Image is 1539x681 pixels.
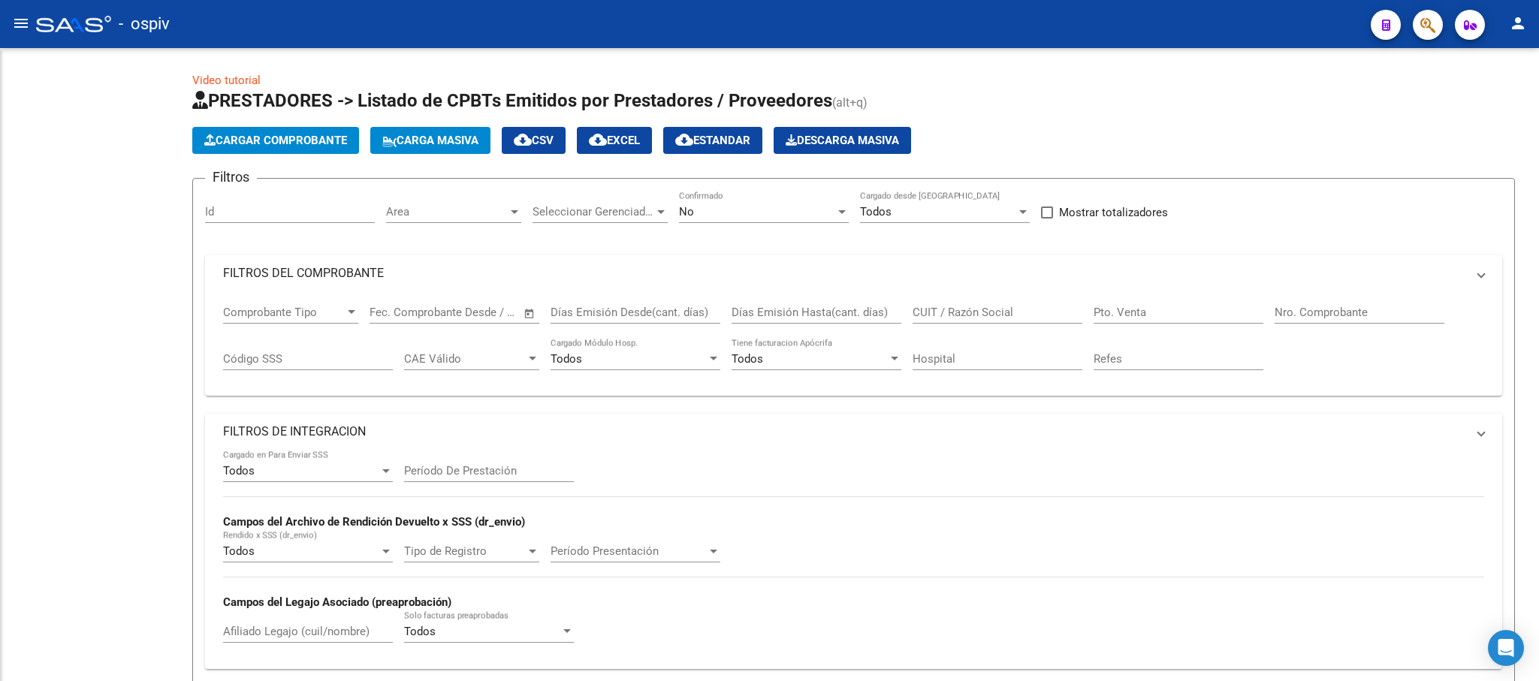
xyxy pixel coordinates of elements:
input: End date [432,306,505,319]
mat-expansion-panel-header: FILTROS DEL COMPROBANTE [205,255,1502,291]
span: Estandar [675,134,750,147]
a: Video tutorial [192,74,261,87]
mat-icon: person [1509,14,1527,32]
h3: Filtros [205,167,257,188]
span: PRESTADORES -> Listado de CPBTs Emitidos por Prestadores / Proveedores [192,90,832,111]
span: CAE Válido [404,352,526,366]
span: Todos [732,352,763,366]
span: EXCEL [589,134,640,147]
button: Descarga Masiva [774,127,911,154]
span: Todos [223,544,255,558]
span: - ospiv [119,8,170,41]
input: Start date [370,306,418,319]
button: Estandar [663,127,762,154]
span: Todos [860,205,892,218]
span: Cargar Comprobante [204,134,347,147]
div: FILTROS DEL COMPROBANTE [205,291,1502,396]
button: EXCEL [577,127,652,154]
span: Período Presentación [551,544,707,558]
strong: Campos del Archivo de Rendición Devuelto x SSS (dr_envio) [223,515,525,529]
span: Carga Masiva [382,134,478,147]
span: CSV [514,134,554,147]
strong: Campos del Legajo Asociado (preaprobación) [223,595,451,609]
mat-panel-title: FILTROS DE INTEGRACION [223,423,1466,440]
span: No [679,205,694,218]
button: Cargar Comprobante [192,127,359,154]
mat-icon: cloud_download [514,131,532,149]
mat-icon: cloud_download [589,131,607,149]
span: Descarga Masiva [786,134,899,147]
button: CSV [502,127,566,154]
span: Todos [223,464,255,478]
span: Tipo de Registro [404,544,526,558]
mat-expansion-panel-header: FILTROS DE INTEGRACION [205,414,1502,450]
span: Seleccionar Gerenciador [533,205,654,218]
mat-icon: menu [12,14,30,32]
span: Todos [551,352,582,366]
span: (alt+q) [832,95,868,110]
button: Carga Masiva [370,127,490,154]
mat-panel-title: FILTROS DEL COMPROBANTE [223,265,1466,282]
app-download-masive: Descarga masiva de comprobantes (adjuntos) [774,127,911,154]
div: FILTROS DE INTEGRACION [205,450,1502,668]
button: Open calendar [521,305,539,322]
span: Area [386,205,508,218]
div: Open Intercom Messenger [1488,630,1524,666]
mat-icon: cloud_download [675,131,693,149]
span: Mostrar totalizadores [1059,203,1168,221]
span: Todos [404,625,436,638]
span: Comprobante Tipo [223,306,345,319]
